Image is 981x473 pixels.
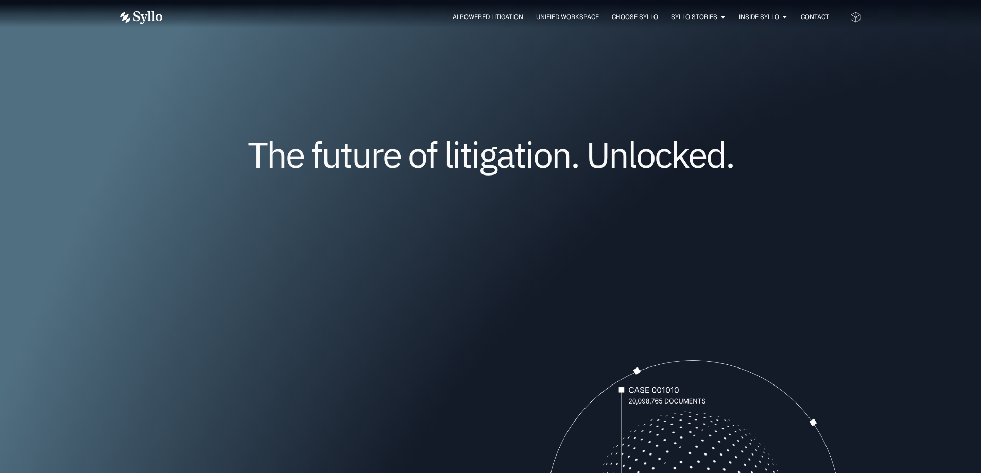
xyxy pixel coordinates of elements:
[801,12,829,22] a: Contact
[183,12,829,22] nav: Menu
[739,12,779,22] a: Inside Syllo
[182,137,800,171] h1: The future of litigation. Unlocked.
[183,12,829,22] div: Menu Toggle
[536,12,599,22] a: Unified Workspace
[120,11,162,24] img: Vector
[453,12,523,22] a: AI Powered Litigation
[612,12,658,22] a: Choose Syllo
[671,12,717,22] a: Syllo Stories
